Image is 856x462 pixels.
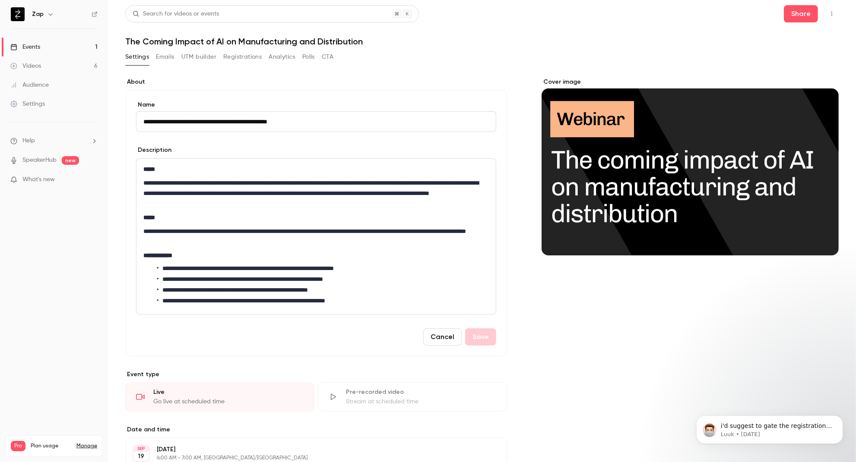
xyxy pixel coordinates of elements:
[223,50,262,64] button: Registrations
[136,146,171,154] label: Description
[14,207,135,216] div: Hey [PERSON_NAME],
[27,283,34,289] button: Gif picker
[136,101,496,109] label: Name
[125,370,507,379] p: Event type
[14,216,135,233] div: You can't turn off replays but you can unpublish them from your channel.
[7,182,166,202] div: Salim says…
[37,184,147,192] div: joined the conversation
[153,397,304,406] div: Go live at scheduled time
[125,425,507,434] label: Date and time
[157,445,461,454] p: [DATE]
[7,264,165,279] textarea: Message…
[62,156,79,165] span: new
[13,283,20,289] button: Emoji picker
[125,50,149,64] button: Settings
[133,9,219,19] div: Search for videos or events
[31,443,71,449] span: Plan usage
[22,156,57,165] a: SpeakerHub
[41,283,48,289] button: Upload attachment
[42,11,80,19] p: Active 1h ago
[136,159,496,314] div: editor
[22,136,35,145] span: Help
[784,5,818,22] button: Share
[346,397,496,406] div: Stream at scheduled time
[25,5,38,19] img: Profile image for Salim
[181,50,216,64] button: UTM builder
[7,29,166,182] div: user says…
[10,62,41,70] div: Videos
[153,388,304,396] div: Live
[7,202,142,264] div: Hey [PERSON_NAME],You can't turn off replays but you can unpublish them from your channel.Regardi...
[11,441,25,451] span: Pro
[318,382,507,412] div: Pre-recorded videoStream at scheduled time
[138,452,145,461] p: 19
[683,397,856,458] iframe: Intercom notifications message
[10,81,49,89] div: Audience
[302,50,315,64] button: Polls
[76,443,97,449] a: Manage
[125,382,314,412] div: LiveGo live at scheduled time
[156,50,174,64] button: Emails
[32,10,44,19] h6: Zap
[125,36,839,47] h1: The Coming Impact of AI on Manufacturing and Distribution
[133,446,149,452] div: SEP
[157,455,461,462] p: 6:00 AM - 7:00 AM, [GEOGRAPHIC_DATA]/[GEOGRAPHIC_DATA]
[136,158,496,314] section: description
[6,3,22,20] button: go back
[269,50,295,64] button: Analytics
[10,136,98,145] li: help-dropdown-opener
[37,185,86,191] b: [PERSON_NAME]
[26,184,35,192] img: Profile image for Salim
[11,7,25,21] img: Zap
[346,388,496,396] div: Pre-recorded video
[148,279,162,293] button: Send a message…
[10,100,45,108] div: Settings
[42,4,98,11] h1: [PERSON_NAME]
[125,78,507,86] label: About
[423,328,462,346] button: Cancel
[10,43,40,51] div: Events
[542,78,839,255] section: Cover image
[31,29,166,176] div: 2. can I turn off the "host your event on contrast" branding at the bottom of the page?
[14,233,135,258] div: Regarding the "host your event on contrast", it can't be removed at the moment
[7,202,166,283] div: Salim says…
[135,3,152,20] button: Home
[38,145,159,171] div: 2. can I turn off the "host your event on contrast" branding at the bottom of the page?
[55,283,62,289] button: Start recording
[22,175,55,184] span: What's new
[322,50,333,64] button: CTA
[152,3,167,19] div: Close
[542,78,839,86] label: Cover image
